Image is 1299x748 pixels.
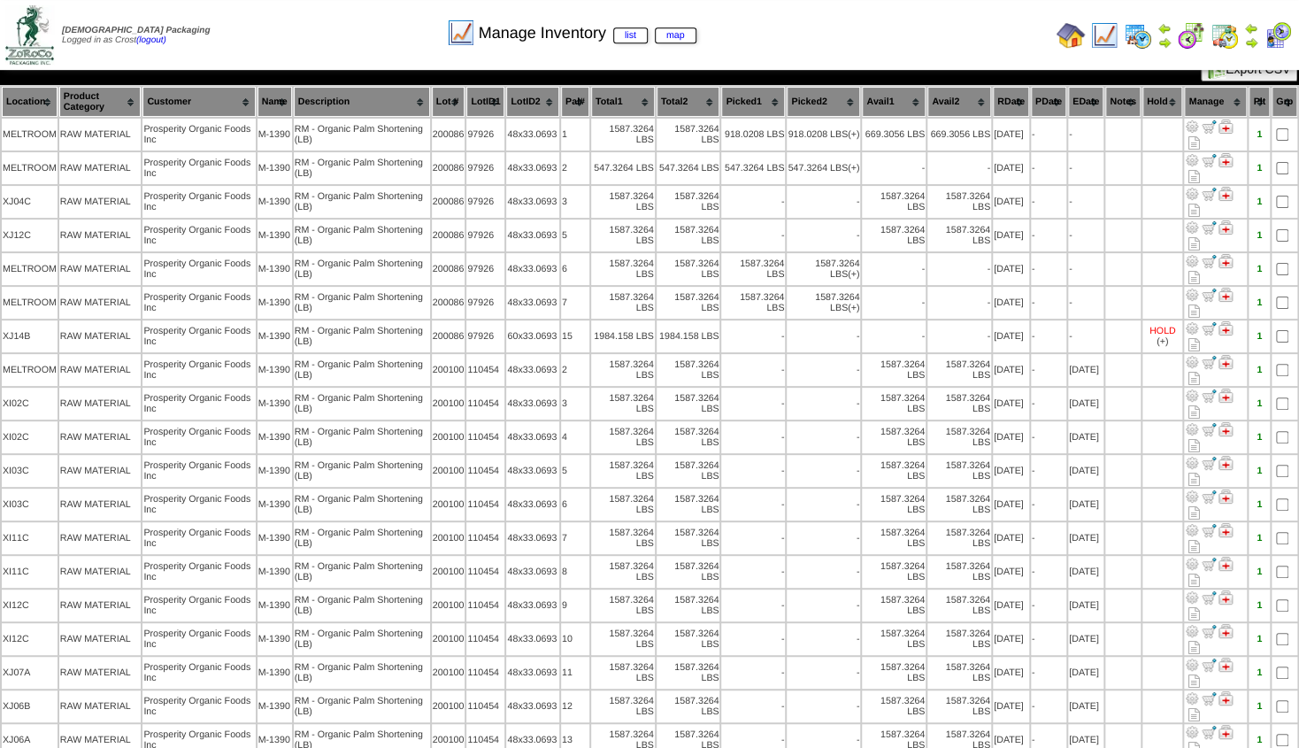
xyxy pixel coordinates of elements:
div: 1 [1249,197,1269,207]
td: 1984.158 LBS [657,320,720,352]
td: - [721,186,785,218]
img: Move [1202,187,1216,201]
img: Adjust [1185,153,1199,167]
td: XI02C [2,421,58,453]
td: 1587.3264 LBS [721,253,785,285]
td: 110454 [466,421,504,453]
th: Hold [1142,87,1183,117]
img: Manage Hold [1218,321,1233,335]
div: 1 [1249,331,1269,342]
td: 110454 [466,388,504,420]
td: [DATE] [993,220,1029,251]
td: RM - Organic Palm Shortening (LB) [294,287,430,319]
img: Move [1202,658,1216,672]
img: Move [1202,557,1216,571]
td: 918.0208 LBS [721,119,785,150]
td: 48x33.0693 [506,220,558,251]
td: 1587.3264 LBS [591,220,655,251]
td: MELTROOM [2,253,58,285]
td: [DATE] [993,253,1029,285]
td: - [927,253,991,285]
td: - [1068,119,1103,150]
td: Prosperity Organic Foods Inc [142,388,255,420]
img: Adjust [1185,187,1199,201]
img: Manage Hold [1218,120,1233,134]
td: MELTROOM [2,354,58,386]
td: 200100 [432,388,465,420]
img: Manage Hold [1218,523,1233,537]
td: RAW MATERIAL [59,186,142,218]
td: 1587.3264 LBS [591,354,655,386]
td: 200086 [432,119,465,150]
th: Customer [142,87,255,117]
td: - [1031,186,1066,218]
td: - [721,421,785,453]
td: M-1390 [257,186,292,218]
img: home.gif [1057,21,1085,50]
th: PDate [1031,87,1066,117]
img: Manage Hold [1218,725,1233,739]
td: 1587.3264 LBS [927,421,991,453]
td: 547.3264 LBS [657,152,720,184]
img: arrowleft.gif [1157,21,1172,35]
img: Adjust [1185,321,1199,335]
td: [DATE] [993,320,1029,352]
td: 3 [561,186,589,218]
td: 200086 [432,220,465,251]
td: 60x33.0693 [506,320,558,352]
img: Manage Hold [1218,624,1233,638]
td: - [1068,152,1103,184]
td: - [1031,253,1066,285]
td: Prosperity Organic Foods Inc [142,152,255,184]
td: - [1031,287,1066,319]
td: [DATE] [1068,388,1103,420]
td: - [1031,220,1066,251]
th: Avail2 [927,87,991,117]
td: 1587.3264 LBS [927,354,991,386]
img: Move [1202,490,1216,504]
img: Manage Hold [1218,288,1233,302]
div: 1 [1249,230,1269,241]
td: - [787,320,860,352]
i: Note [1188,237,1199,251]
td: 547.3264 LBS [721,152,785,184]
td: 2 [561,152,589,184]
td: 1587.3264 LBS [657,388,720,420]
td: 4 [561,421,589,453]
td: - [787,354,860,386]
td: 1587.3264 LBS [927,186,991,218]
td: 6 [561,253,589,285]
img: Adjust [1185,557,1199,571]
td: - [721,220,785,251]
td: - [862,152,926,184]
img: Move [1202,153,1216,167]
td: M-1390 [257,320,292,352]
td: - [721,354,785,386]
img: calendarblend.gif [1177,21,1205,50]
th: Total2 [657,87,720,117]
td: 1587.3264 LBS [862,220,926,251]
td: - [927,287,991,319]
td: Prosperity Organic Foods Inc [142,354,255,386]
td: 1587.3264 LBS [657,220,720,251]
td: M-1390 [257,287,292,319]
td: 48x33.0693 [506,253,558,285]
td: 1587.3264 LBS [591,186,655,218]
td: 1587.3264 LBS [862,354,926,386]
td: 200086 [432,320,465,352]
img: Adjust [1185,422,1199,436]
td: - [927,320,991,352]
th: LotID2 [506,87,558,117]
img: Manage Hold [1218,557,1233,571]
td: 97926 [466,152,504,184]
th: Location [2,87,58,117]
img: Move [1202,254,1216,268]
img: Manage Hold [1218,254,1233,268]
th: Notes [1105,87,1141,117]
td: 97926 [466,186,504,218]
td: M-1390 [257,421,292,453]
td: - [787,220,860,251]
img: Manage Hold [1218,422,1233,436]
td: RAW MATERIAL [59,421,142,453]
img: Adjust [1185,691,1199,706]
